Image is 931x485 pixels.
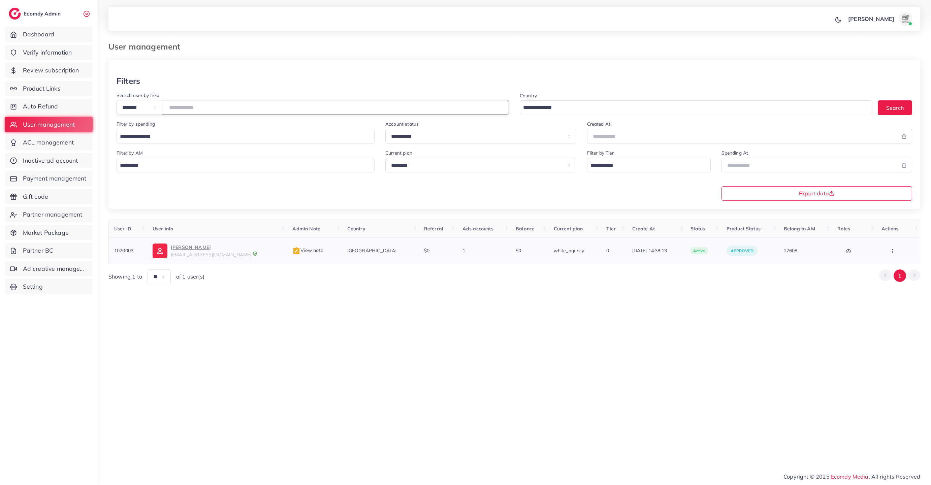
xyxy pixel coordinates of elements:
span: active [691,247,708,255]
span: white_agency [554,248,584,254]
span: Copyright © 2025 [783,473,920,481]
div: Search for option [520,100,872,114]
span: Auto Refund [23,102,58,111]
span: Payment management [23,174,87,183]
a: User management [5,117,93,132]
span: approved [731,248,753,253]
span: , All rights Reserved [869,473,920,481]
span: Review subscription [23,66,79,75]
label: Search user by field [117,92,159,99]
a: Review subscription [5,63,93,78]
span: Ad creative management [23,264,88,273]
span: Gift code [23,192,48,201]
ul: Pagination [879,269,920,282]
a: ACL management [5,135,93,150]
span: User management [23,120,75,129]
a: Partner management [5,207,93,222]
a: Product Links [5,81,93,96]
p: [PERSON_NAME] [848,15,894,23]
span: [DATE] 14:38:13 [632,247,680,254]
img: 9CAL8B2pu8EFxCJHYAAAAldEVYdGRhdGU6Y3JlYXRlADIwMjItMTItMDlUMDQ6NTg6MzkrMDA6MDBXSlgLAAAAJXRFWHRkYXR... [253,251,257,256]
label: Current plan [385,150,412,156]
a: [PERSON_NAME]avatar [844,12,915,26]
span: $0 [516,248,521,254]
a: Verify information [5,45,93,60]
label: Filter by AM [117,150,143,156]
span: Product Links [23,84,61,93]
span: 27608 [784,248,798,254]
span: Showing 1 to [108,273,142,281]
input: Search for option [118,132,366,142]
input: Search for option [588,161,702,171]
span: [GEOGRAPHIC_DATA] [347,248,397,254]
button: Search [878,100,912,115]
span: [EMAIL_ADDRESS][DOMAIN_NAME] [171,252,251,258]
a: Inactive ad account [5,153,93,168]
img: ic-user-info.36bf1079.svg [153,244,167,258]
a: Payment management [5,171,93,186]
h2: Ecomdy Admin [24,10,62,17]
label: Country [520,92,537,99]
a: Gift code [5,189,93,204]
a: Setting [5,279,93,294]
span: Partner management [23,210,83,219]
span: User info [153,226,173,232]
input: Search for option [521,102,864,113]
h3: Filters [117,76,140,86]
span: Market Package [23,228,69,237]
span: $0 [424,248,429,254]
a: [PERSON_NAME][EMAIL_ADDRESS][DOMAIN_NAME] [153,243,282,258]
a: Market Package [5,225,93,240]
a: logoEcomdy Admin [9,8,62,20]
span: 1020003 [114,248,133,254]
a: Ecomdy Media [831,473,869,480]
span: Product Status [727,226,761,232]
a: Dashboard [5,27,93,42]
span: Current plan [554,226,583,232]
span: Ads accounts [462,226,493,232]
span: Status [691,226,705,232]
span: ACL management [23,138,74,147]
span: User ID [114,226,131,232]
span: Admin Note [292,226,320,232]
a: Ad creative management [5,261,93,277]
label: Filter by spending [117,121,155,127]
span: Referral [424,226,443,232]
span: Belong to AM [784,226,815,232]
img: admin_note.cdd0b510.svg [292,247,300,255]
label: Filter by Tier [587,150,614,156]
span: Actions [881,226,899,232]
img: avatar [899,12,912,26]
span: Verify information [23,48,72,57]
label: Spending At [721,150,748,156]
span: 0 [606,248,609,254]
span: of 1 user(s) [176,273,204,281]
p: [PERSON_NAME] [171,243,251,251]
span: View note [292,247,323,253]
span: Export data [799,191,834,196]
button: Export data [721,186,912,201]
span: Tier [606,226,616,232]
span: Roles [837,226,850,232]
button: Go to page 1 [894,269,906,282]
label: Account status [385,121,419,127]
a: Auto Refund [5,99,93,114]
img: logo [9,8,21,20]
span: Country [347,226,365,232]
span: Balance [516,226,535,232]
span: 1 [462,248,465,254]
div: Search for option [117,129,375,143]
span: Create At [632,226,655,232]
span: Setting [23,282,43,291]
span: Inactive ad account [23,156,78,165]
div: Search for option [587,158,711,172]
div: Search for option [117,158,375,172]
label: Created At [587,121,611,127]
span: Partner BC [23,246,54,255]
a: Partner BC [5,243,93,258]
input: Search for option [118,161,366,171]
span: Dashboard [23,30,54,39]
h3: User management [108,42,186,52]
